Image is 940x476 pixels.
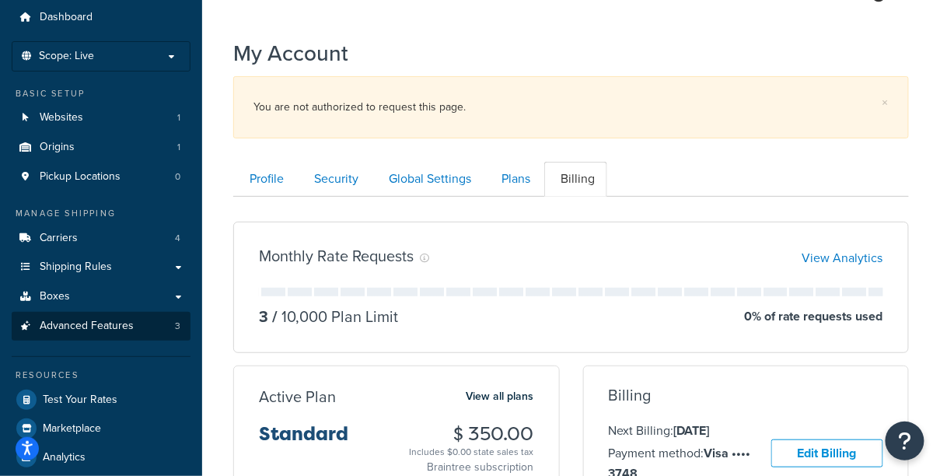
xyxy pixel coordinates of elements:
a: Pickup Locations 0 [12,163,190,191]
h3: $ 350.00 [410,424,534,444]
div: Includes $0.00 state sales tax [410,444,534,460]
a: Plans [485,162,543,197]
span: 0 [175,170,180,184]
a: Edit Billing [771,439,883,468]
h3: Standard [259,424,348,457]
a: Test Your Rates [12,386,190,414]
a: View Analytics [802,249,883,267]
h1: My Account [233,38,348,68]
span: Pickup Locations [40,170,121,184]
h3: Monthly Rate Requests [259,247,414,264]
div: Basic Setup [12,87,190,100]
a: Profile [233,162,296,197]
span: Scope: Live [39,50,94,63]
span: Origins [40,141,75,154]
span: 3 [175,320,180,333]
div: Manage Shipping [12,207,190,220]
span: 1 [177,141,180,154]
button: Open Resource Center [886,422,924,460]
a: Billing [544,162,607,197]
p: 10,000 Plan Limit [268,306,398,327]
a: × [882,96,889,109]
li: Websites [12,103,190,132]
h3: Active Plan [259,388,336,405]
a: Shipping Rules [12,253,190,282]
a: View all plans [467,387,534,407]
p: Next Billing: [609,421,772,441]
a: Dashboard [12,3,190,32]
a: Boxes [12,282,190,311]
p: 0 % of rate requests used [744,306,883,327]
div: You are not authorized to request this page. [253,96,889,118]
span: Carriers [40,232,78,245]
span: Dashboard [40,11,93,24]
span: / [272,305,278,328]
span: Marketplace [43,422,101,436]
span: Shipping Rules [40,261,112,274]
li: Carriers [12,224,190,253]
li: Advanced Features [12,312,190,341]
strong: [DATE] [674,422,710,439]
span: 4 [175,232,180,245]
a: Analytics [12,443,190,471]
li: Origins [12,133,190,162]
span: Websites [40,111,83,124]
li: Pickup Locations [12,163,190,191]
span: Advanced Features [40,320,134,333]
span: Boxes [40,290,70,303]
a: Advanced Features 3 [12,312,190,341]
span: Analytics [43,451,86,464]
a: Global Settings [372,162,484,197]
div: Resources [12,369,190,382]
a: Marketplace [12,415,190,443]
a: Security [298,162,371,197]
span: 1 [177,111,180,124]
a: Origins 1 [12,133,190,162]
p: Braintree subscription [410,460,534,475]
a: Websites 1 [12,103,190,132]
a: Carriers 4 [12,224,190,253]
p: 3 [259,306,268,327]
h3: Billing [609,387,652,404]
span: Test Your Rates [43,394,117,407]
